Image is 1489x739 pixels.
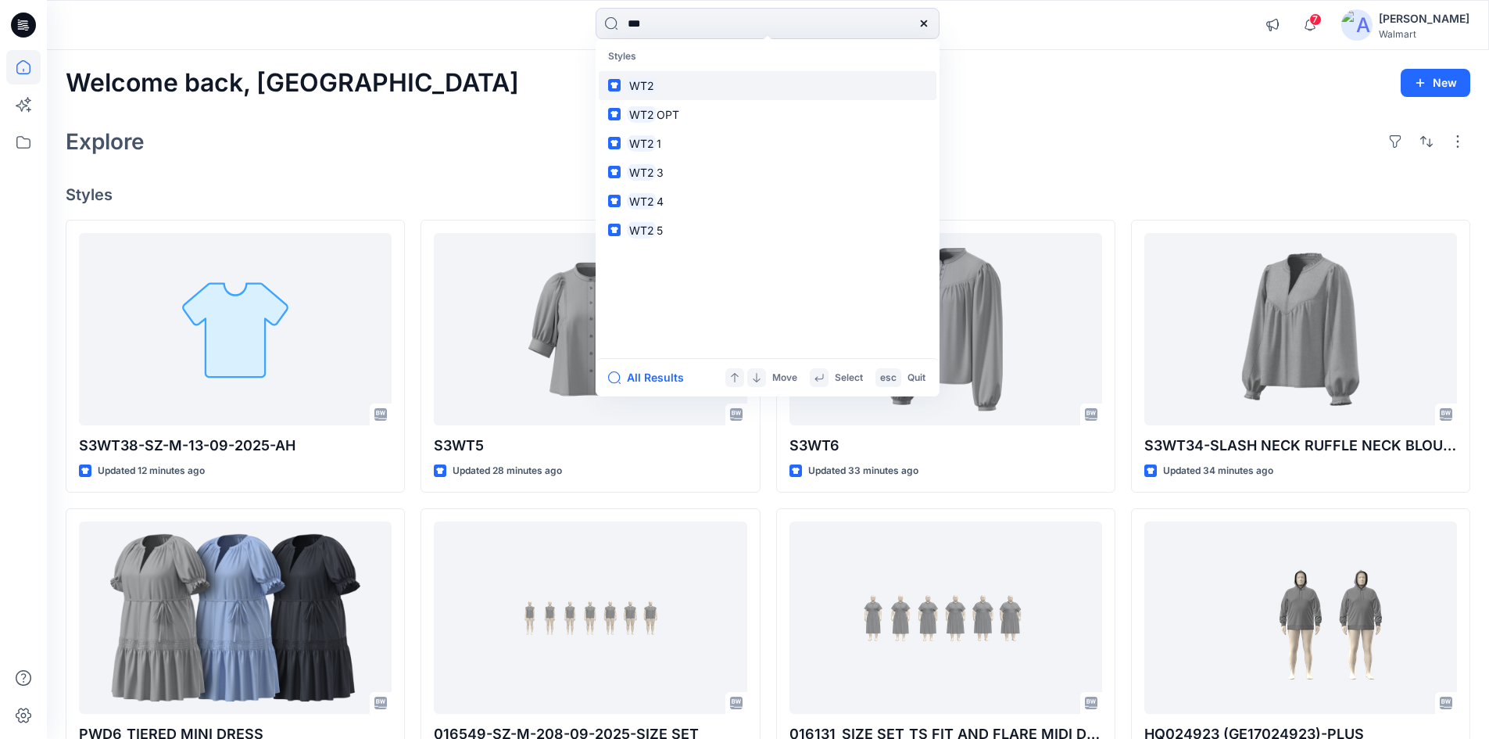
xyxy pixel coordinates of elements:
span: 5 [657,224,663,237]
p: esc [880,370,897,386]
p: S3WT38-SZ-M-13-09-2025-AH [79,435,392,457]
p: Updated 33 minutes ago [808,463,918,479]
mark: WT2 [627,77,657,95]
h4: Styles [66,185,1470,204]
a: WT24 [599,187,936,216]
span: 1 [657,137,661,150]
a: 016549-SZ-M-208-09-2025-SIZE SET [434,522,746,715]
a: S3WT38-SZ-M-13-09-2025-AH [79,233,392,426]
mark: WT2 [627,135,657,152]
p: Updated 12 minutes ago [98,463,205,479]
span: 4 [657,195,664,208]
a: WT21 [599,129,936,158]
a: S3WT34-SLASH NECK RUFFLE NECK BLOUSE [1144,233,1457,426]
a: WT25 [599,216,936,245]
p: Updated 28 minutes ago [453,463,562,479]
p: S3WT6 [789,435,1102,457]
img: avatar [1341,9,1373,41]
span: 3 [657,166,664,179]
mark: WT2 [627,106,657,124]
p: Quit [907,370,925,386]
h2: Welcome back, [GEOGRAPHIC_DATA] [66,69,519,98]
p: Styles [599,42,936,71]
p: S3WT34-SLASH NECK RUFFLE NECK BLOUSE [1144,435,1457,457]
span: OPT [657,108,679,121]
a: WT23 [599,158,936,187]
button: New [1401,69,1470,97]
p: Updated 34 minutes ago [1163,463,1273,479]
a: S3WT6 [789,233,1102,426]
mark: WT2 [627,163,657,181]
h2: Explore [66,129,145,154]
mark: WT2 [627,221,657,239]
a: S3WT5 [434,233,746,426]
mark: WT2 [627,192,657,210]
div: Walmart [1379,28,1469,40]
a: WT2 [599,71,936,100]
a: PWD6_TIERED MINI DRESS [79,522,392,715]
p: S3WT5 [434,435,746,457]
p: Move [772,370,797,386]
p: Select [835,370,863,386]
a: WT2OPT [599,100,936,129]
button: All Results [608,368,694,387]
a: 016131_SIZE SET_TS FIT AND FLARE MIDI DRESS [789,522,1102,715]
span: 7 [1309,13,1322,26]
a: HQ024923 (GE17024923)-PLUS [1144,522,1457,715]
div: [PERSON_NAME] [1379,9,1469,28]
